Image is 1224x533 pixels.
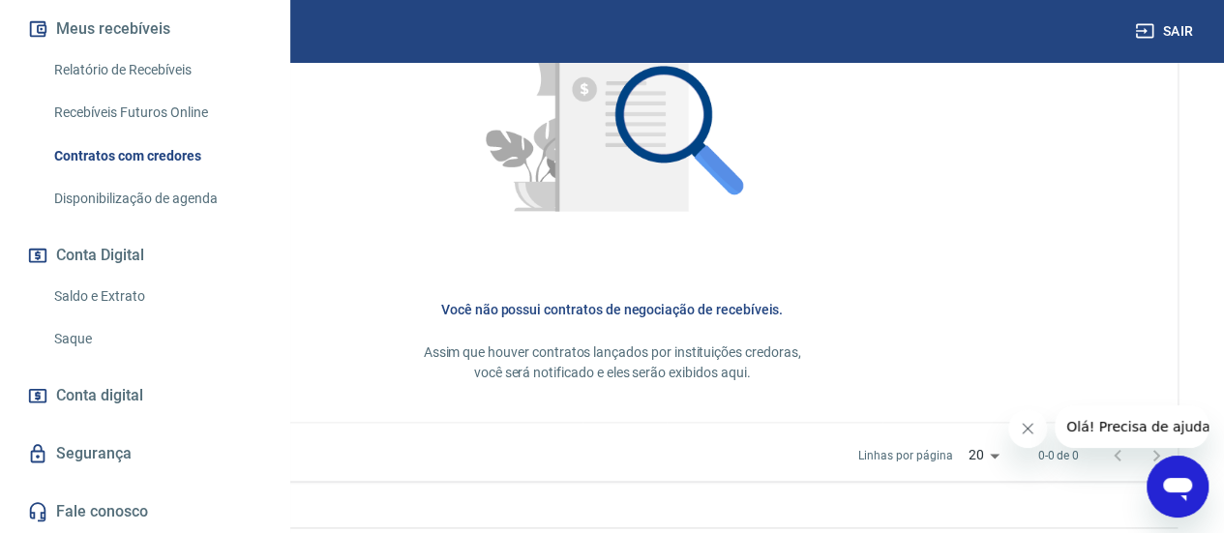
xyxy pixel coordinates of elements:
p: 0-0 de 0 [1037,447,1079,464]
button: Sair [1131,14,1201,49]
button: Meus recebíveis [23,8,266,50]
div: 20 [960,441,1006,469]
a: Fale conosco [23,490,266,533]
a: Contratos com credores [46,136,266,176]
a: Disponibilização de agenda [46,179,266,219]
button: Conta Digital [23,234,266,277]
a: Saque [46,319,266,359]
iframe: Fechar mensagem [1008,409,1047,448]
span: Olá! Precisa de ajuda? [12,14,163,29]
span: Conta digital [56,382,143,409]
a: Recebíveis Futuros Online [46,93,266,133]
iframe: Botão para abrir a janela de mensagens [1147,456,1209,518]
a: Segurança [23,432,266,475]
p: Linhas por página [858,447,952,464]
a: Relatório de Recebíveis [46,50,266,90]
a: Saldo e Extrato [46,277,266,316]
h6: Você não possui contratos de negociação de recebíveis. [77,300,1147,319]
span: Assim que houver contratos lançados por instituições credoras, você será notificado e eles serão ... [424,344,801,380]
iframe: Mensagem da empresa [1055,405,1209,448]
a: Conta digital [23,374,266,417]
